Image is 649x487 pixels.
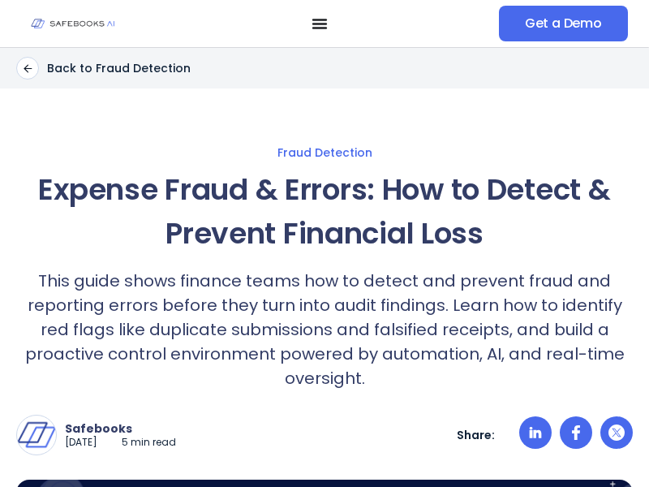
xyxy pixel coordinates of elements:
[16,168,633,256] h1: Expense Fraud & Errors: How to Detect & Prevent Financial Loss
[16,145,633,160] a: Fraud Detection
[457,428,495,442] p: Share:
[140,15,499,32] nav: Menu
[525,15,602,32] span: Get a Demo
[65,421,176,436] p: Safebooks
[17,416,56,455] img: Safebooks
[65,436,97,450] p: [DATE]
[499,6,628,41] a: Get a Demo
[312,15,328,32] button: Menu Toggle
[16,57,191,80] a: Back to Fraud Detection
[16,269,633,390] p: This guide shows finance teams how to detect and prevent fraud and reporting errors before they t...
[47,61,191,75] p: Back to Fraud Detection
[122,436,176,450] p: 5 min read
